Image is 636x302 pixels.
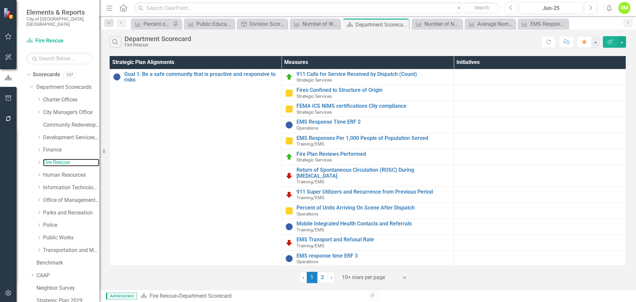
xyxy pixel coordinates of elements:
img: Information Unavailable [285,121,293,129]
a: FEMA ICS NIMS certifications City compliance [296,103,450,109]
div: Division Scorecard [249,20,286,28]
a: Goal 1: Be a safe community that is proactive and responsive to risks [124,71,278,83]
div: Number of Water Utility Disconnects [302,20,339,28]
button: Search [465,3,498,13]
a: Transportation and Mobility [43,247,99,254]
img: Monitoring Progress [285,105,293,113]
td: Double-Click to Edit Right Click for Context Menu [282,203,454,218]
td: Double-Click to Edit Right Click for Context Menu [282,69,454,85]
td: Double-Click to Edit Right Click for Context Menu [282,101,454,117]
span: Operations [296,259,318,264]
img: Monitoring Progress [285,137,293,145]
img: Information Unavailable [285,223,293,231]
div: Fire Rescue [125,42,191,47]
span: Strategic Services [296,157,332,162]
a: 911 Super Utilizers and Recurrence from Previous Period [296,189,450,195]
span: Training/EMS [296,141,324,147]
span: Training/EMS [296,179,324,184]
a: 911 Calls for Service Received by Dispatch (Count) [296,71,450,77]
a: Number of Water Utility Disconnects [291,20,339,28]
span: Strategic Services [296,77,332,83]
span: Training/EMS [296,195,324,200]
div: Number of Neighbors Walking into Lobby with Business Tax License Inquiry [424,20,460,28]
td: Double-Click to Edit Right Click for Context Menu [282,219,454,235]
a: Development Services Department [43,134,99,142]
a: Department Scorecards [36,84,99,91]
span: Training/EMS [296,243,324,248]
div: Public Education Events and Attendance [196,20,233,28]
a: Number of Neighbors Walking into Lobby with Business Tax License Inquiry [413,20,460,28]
td: Double-Click to Edit Right Click for Context Menu [282,251,454,267]
a: Fires Confined to Structure of Origin [296,87,450,93]
img: Reviewing for Improvement [285,172,293,180]
a: Parks and Recreation [43,209,99,217]
a: Fire Rescue [26,37,93,45]
a: Fire Rescue [43,159,99,166]
span: › [331,274,332,280]
a: Charter Offices [43,96,99,104]
img: ClearPoint Strategy [3,8,15,19]
a: EMS response time ERF 3 [296,253,450,259]
input: Search ClearPoint... [134,2,500,14]
span: ‹ [302,274,304,280]
td: Double-Click to Edit Right Click for Context Menu [282,133,454,149]
a: Neighbor Survey [36,284,99,292]
div: 107 [63,72,76,78]
a: EMS Response Time ERF 2 [296,119,450,125]
a: Community Redevelopment Agency [43,121,99,129]
a: Mobile Integrated Health Contacts and Referrals [296,221,450,227]
a: Return of Spontaneous Circulation (ROSC) During [MEDICAL_DATA] [296,167,450,179]
span: Strategic Services [296,109,332,115]
span: Elements & Reports [26,8,93,16]
small: City of [GEOGRAPHIC_DATA], [GEOGRAPHIC_DATA] [26,16,93,27]
a: EMS Responses Per 1,000 People of Population Served [296,135,450,141]
a: Percent of uncollected utility bills [132,20,171,28]
div: Jun-25 [521,4,580,12]
a: Scorecards [33,71,60,79]
span: Strategic Services [296,93,332,99]
div: Department Scorecard [125,35,191,42]
div: Department Scorecard [355,21,407,29]
td: Double-Click to Edit Right Click for Context Menu [282,235,454,251]
div: Department Scorecard [179,293,232,299]
img: Reviewing for Improvement [285,191,293,199]
img: Monitoring Progress [285,207,293,215]
a: Office of Management and Budget [43,197,99,204]
div: Average Number of Utility Payments Received via Easy Pay Options [477,20,513,28]
a: Percent of Units Arriving On Scene After Dispatch [296,205,450,211]
img: Monitoring Progress [285,89,293,97]
img: Information Unavailable [285,255,293,263]
a: CAAP [36,272,99,279]
img: Proceeding as Planned [285,73,293,81]
input: Search Below... [26,53,93,64]
button: Jun-25 [519,2,583,14]
div: Percent of uncollected utility bills [143,20,171,28]
td: Double-Click to Edit Right Click for Context Menu [282,149,454,165]
a: Benchmark [36,259,99,267]
img: Reviewing for Improvement [285,239,293,247]
td: Double-Click to Edit Right Click for Context Menu [282,187,454,203]
span: Search [475,5,489,10]
td: Double-Click to Edit Right Click for Context Menu [282,85,454,101]
a: Human Resources [43,171,99,179]
button: RM [618,2,630,14]
a: City Manager's Office [43,109,99,116]
span: Operations [296,211,318,216]
a: Public Education Events and Attendance [185,20,233,28]
span: 1 [307,272,317,283]
a: EMS Response Time ERF 2 [519,20,566,28]
span: Administrator [106,293,137,299]
a: Information Technology Services [43,184,99,192]
td: Double-Click to Edit Right Click for Context Menu [282,165,454,187]
a: Police [43,221,99,229]
span: Training/EMS [296,227,324,232]
div: » [140,292,363,300]
span: Operations [296,125,318,131]
a: Finance [43,146,99,154]
div: EMS Response Time ERF 2 [530,20,566,28]
td: Double-Click to Edit Right Click for Context Menu [282,117,454,133]
a: Public Works [43,234,99,242]
img: Proceeding as Planned [285,153,293,161]
a: Fire Plan Reviews Performed [296,151,450,157]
